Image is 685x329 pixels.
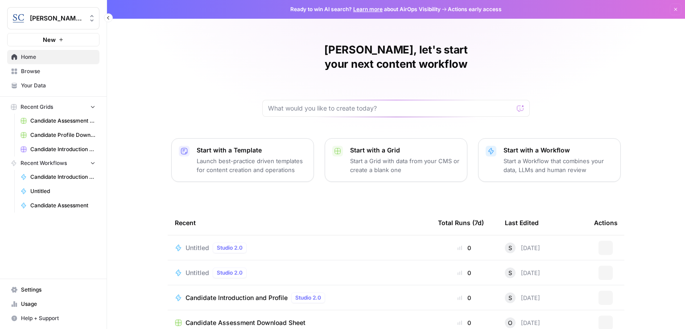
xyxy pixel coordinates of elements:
[505,317,540,328] div: [DATE]
[438,210,484,235] div: Total Runs (7d)
[17,128,99,142] a: Candidate Profile Download Sheet
[21,286,95,294] span: Settings
[448,5,502,13] span: Actions early access
[290,5,441,13] span: Ready to win AI search? about AirOps Visibility
[21,103,53,111] span: Recent Grids
[438,293,491,302] div: 0
[217,269,243,277] span: Studio 2.0
[438,243,491,252] div: 0
[7,33,99,46] button: New
[7,311,99,325] button: Help + Support
[21,67,95,75] span: Browse
[7,156,99,170] button: Recent Workflows
[505,267,540,278] div: [DATE]
[268,104,513,113] input: What would you like to create today?
[353,6,383,12] a: Learn more
[503,156,613,174] p: Start a Workflow that combines your data, LLMs and human review
[594,210,618,235] div: Actions
[438,318,491,327] div: 0
[505,210,539,235] div: Last Edited
[325,138,467,182] button: Start with a GridStart a Grid with data from your CMS or create a blank one
[17,170,99,184] a: Candidate Introduction and Profile
[217,244,243,252] span: Studio 2.0
[175,267,424,278] a: UntitledStudio 2.0
[10,10,26,26] img: Stanton Chase Nashville Logo
[7,64,99,78] a: Browse
[186,268,209,277] span: Untitled
[7,100,99,114] button: Recent Grids
[262,43,530,71] h1: [PERSON_NAME], let's start your next content workflow
[197,146,306,155] p: Start with a Template
[30,117,95,125] span: Candidate Assessment Download Sheet
[17,114,99,128] a: Candidate Assessment Download Sheet
[175,318,424,327] a: Candidate Assessment Download Sheet
[186,318,305,327] span: Candidate Assessment Download Sheet
[186,243,209,252] span: Untitled
[197,156,306,174] p: Launch best-practice driven templates for content creation and operations
[171,138,314,182] button: Start with a TemplateLaunch best-practice driven templates for content creation and operations
[350,146,460,155] p: Start with a Grid
[17,184,99,198] a: Untitled
[30,202,95,210] span: Candidate Assessment
[438,268,491,277] div: 0
[505,292,540,303] div: [DATE]
[478,138,621,182] button: Start with a WorkflowStart a Workflow that combines your data, LLMs and human review
[7,7,99,29] button: Workspace: Stanton Chase Nashville
[21,159,67,167] span: Recent Workflows
[508,293,512,302] span: S
[30,187,95,195] span: Untitled
[505,243,540,253] div: [DATE]
[508,268,512,277] span: S
[43,35,56,44] span: New
[30,145,95,153] span: Candidate Introduction Download Sheet
[21,53,95,61] span: Home
[7,78,99,93] a: Your Data
[7,283,99,297] a: Settings
[21,82,95,90] span: Your Data
[30,14,84,23] span: [PERSON_NAME] [GEOGRAPHIC_DATA]
[508,318,512,327] span: O
[175,243,424,253] a: UntitledStudio 2.0
[21,300,95,308] span: Usage
[175,210,424,235] div: Recent
[7,50,99,64] a: Home
[350,156,460,174] p: Start a Grid with data from your CMS or create a blank one
[30,173,95,181] span: Candidate Introduction and Profile
[186,293,288,302] span: Candidate Introduction and Profile
[175,292,424,303] a: Candidate Introduction and ProfileStudio 2.0
[17,142,99,156] a: Candidate Introduction Download Sheet
[30,131,95,139] span: Candidate Profile Download Sheet
[21,314,95,322] span: Help + Support
[508,243,512,252] span: S
[17,198,99,213] a: Candidate Assessment
[503,146,613,155] p: Start with a Workflow
[7,297,99,311] a: Usage
[295,294,321,302] span: Studio 2.0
